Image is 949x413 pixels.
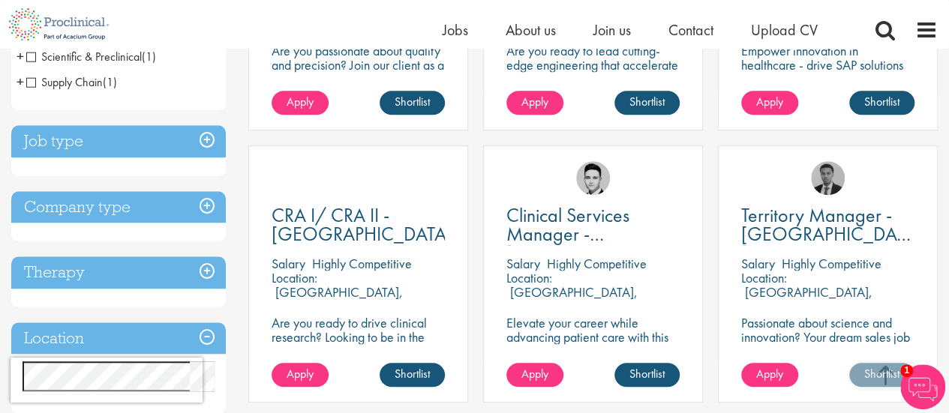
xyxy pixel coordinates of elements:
[741,269,787,286] span: Location:
[751,20,818,40] a: Upload CV
[380,363,445,387] a: Shortlist
[506,91,563,115] a: Apply
[26,74,103,90] span: Supply Chain
[782,255,881,272] p: Highly Competitive
[142,49,156,64] span: (1)
[506,255,540,272] span: Salary
[26,49,156,64] span: Scientific & Preclinical
[668,20,713,40] a: Contact
[506,283,638,315] p: [GEOGRAPHIC_DATA], [GEOGRAPHIC_DATA]
[26,74,117,90] span: Supply Chain
[741,283,872,315] p: [GEOGRAPHIC_DATA], [GEOGRAPHIC_DATA]
[287,94,314,109] span: Apply
[380,91,445,115] a: Shortlist
[506,202,692,284] span: Clinical Services Manager - [GEOGRAPHIC_DATA], [GEOGRAPHIC_DATA]
[272,316,445,373] p: Are you ready to drive clinical research? Looking to be in the heart of a company where precision...
[11,256,226,289] h3: Therapy
[849,91,914,115] a: Shortlist
[593,20,631,40] a: Join us
[272,206,445,244] a: CRA I/ CRA II - [GEOGRAPHIC_DATA]
[506,316,680,387] p: Elevate your career while advancing patient care with this Clinical Services Manager position wit...
[547,255,647,272] p: Highly Competitive
[811,161,845,195] img: Carl Gbolade
[506,206,680,244] a: Clinical Services Manager - [GEOGRAPHIC_DATA], [GEOGRAPHIC_DATA]
[11,125,226,157] h3: Job type
[741,255,775,272] span: Salary
[26,49,142,64] span: Scientific & Preclinical
[272,91,329,115] a: Apply
[900,364,913,377] span: 1
[272,269,317,286] span: Location:
[506,20,556,40] a: About us
[506,269,552,286] span: Location:
[741,363,798,387] a: Apply
[11,191,226,223] h3: Company type
[576,161,610,195] img: Connor Lynes
[741,202,927,265] span: Territory Manager - [GEOGRAPHIC_DATA], [GEOGRAPHIC_DATA]
[521,366,548,382] span: Apply
[506,43,680,86] p: Are you ready to lead cutting-edge engineering that accelerate clinical breakthroughs in biotech?
[741,316,914,358] p: Passionate about science and innovation? Your dream sales job as Territory Manager awaits!
[312,255,412,272] p: Highly Competitive
[11,358,203,403] iframe: reCAPTCHA
[17,45,24,67] span: +
[272,202,452,247] span: CRA I/ CRA II - [GEOGRAPHIC_DATA]
[521,94,548,109] span: Apply
[11,322,226,355] h3: Location
[756,366,783,382] span: Apply
[272,283,403,315] p: [GEOGRAPHIC_DATA], [GEOGRAPHIC_DATA]
[741,206,914,244] a: Territory Manager - [GEOGRAPHIC_DATA], [GEOGRAPHIC_DATA]
[443,20,468,40] a: Jobs
[506,363,563,387] a: Apply
[741,91,798,115] a: Apply
[103,74,117,90] span: (1)
[272,363,329,387] a: Apply
[272,255,305,272] span: Salary
[900,364,945,409] img: Chatbot
[614,91,680,115] a: Shortlist
[614,363,680,387] a: Shortlist
[17,70,24,93] span: +
[756,94,783,109] span: Apply
[287,366,314,382] span: Apply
